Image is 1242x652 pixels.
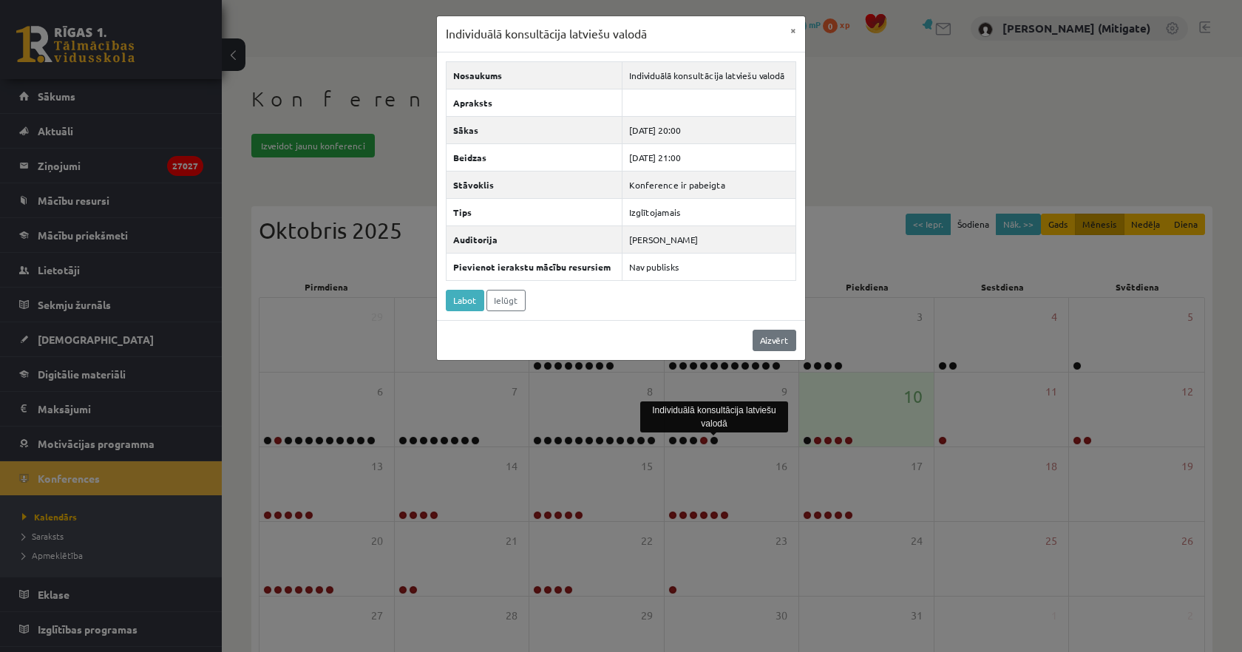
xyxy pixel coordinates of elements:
[781,16,805,44] button: ×
[447,116,622,143] th: Sākas
[486,290,526,311] a: Ielūgt
[622,225,796,253] td: [PERSON_NAME]
[446,290,484,311] a: Labot
[446,25,647,43] h3: Individuālā konsultācija latviešu valodā
[447,171,622,198] th: Stāvoklis
[640,401,788,432] div: Individuālā konsultācija latviešu valodā
[622,198,796,225] td: Izglītojamais
[447,225,622,253] th: Auditorija
[447,143,622,171] th: Beidzas
[622,61,796,89] td: Individuālā konsultācija latviešu valodā
[622,143,796,171] td: [DATE] 21:00
[753,330,796,351] a: Aizvērt
[447,253,622,280] th: Pievienot ierakstu mācību resursiem
[622,116,796,143] td: [DATE] 20:00
[622,253,796,280] td: Nav publisks
[622,171,796,198] td: Konference ir pabeigta
[447,61,622,89] th: Nosaukums
[447,198,622,225] th: Tips
[447,89,622,116] th: Apraksts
